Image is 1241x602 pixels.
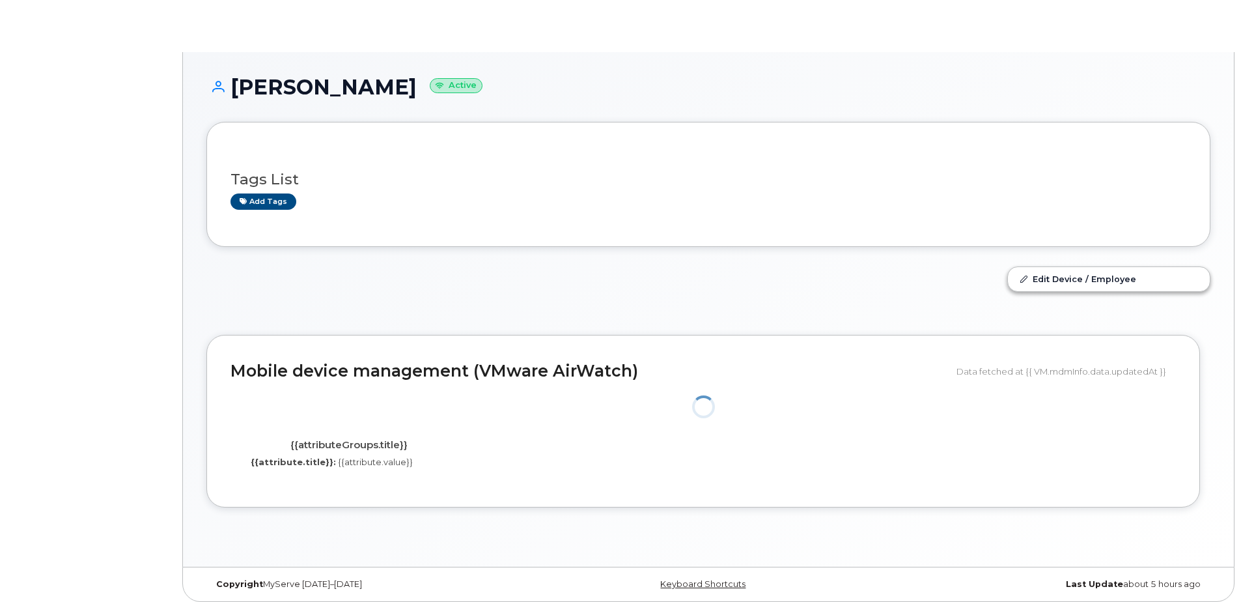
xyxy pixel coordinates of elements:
span: {{attribute.value}} [338,457,413,467]
a: Edit Device / Employee [1008,267,1210,291]
div: MyServe [DATE]–[DATE] [206,579,541,590]
div: Data fetched at {{ VM.mdmInfo.data.updatedAt }} [956,359,1176,384]
h1: [PERSON_NAME] [206,76,1210,98]
h2: Mobile device management (VMware AirWatch) [230,362,947,380]
a: Add tags [230,193,296,210]
h4: {{attributeGroups.title}} [240,440,457,451]
strong: Copyright [216,579,263,589]
small: Active [430,78,482,93]
h3: Tags List [230,171,1186,188]
div: about 5 hours ago [876,579,1210,590]
a: Keyboard Shortcuts [660,579,746,589]
strong: Last Update [1066,579,1123,589]
label: {{attribute.title}}: [251,456,336,468]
